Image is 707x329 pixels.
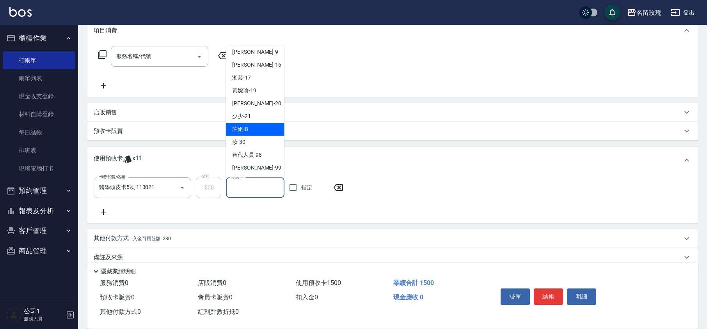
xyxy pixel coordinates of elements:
[132,154,142,166] span: x11
[3,87,75,105] a: 現金收支登錄
[296,294,318,301] span: 扣入金 0
[100,279,128,287] span: 服務消費 0
[668,5,698,20] button: 登出
[232,100,281,108] span: [PERSON_NAME] -20
[534,288,563,305] button: 結帳
[232,74,251,82] span: 湘芸 -17
[232,61,281,69] span: [PERSON_NAME] -16
[87,229,698,248] div: 其他付款方式入金可用餘額: 230
[87,122,698,140] div: 預收卡販賣
[9,7,32,17] img: Logo
[296,279,341,287] span: 使用預收卡 1500
[393,294,423,301] span: 現金應收 0
[3,221,75,241] button: 客戶管理
[3,159,75,177] a: 現場電腦打卡
[567,288,596,305] button: 明細
[3,28,75,48] button: 櫃檯作業
[3,241,75,261] button: 商品管理
[301,184,312,192] span: 指定
[3,142,75,159] a: 排班表
[94,127,123,135] p: 預收卡販賣
[3,51,75,69] a: 打帳單
[176,181,188,194] button: Open
[604,5,620,20] button: save
[231,174,243,180] label: 頭皮-1
[94,108,117,117] p: 店販銷售
[624,5,664,21] button: 名留玫瑰
[94,27,117,35] p: 項目消費
[6,307,22,323] img: Person
[3,105,75,123] a: 材料自購登錄
[133,236,171,241] span: 入金可用餘額: 230
[393,279,434,287] span: 業績合計 1500
[501,288,530,305] button: 掛單
[198,279,226,287] span: 店販消費 0
[3,201,75,221] button: 報表及分析
[3,69,75,87] a: 帳單列表
[100,294,135,301] span: 預收卡販賣 0
[232,164,281,172] span: [PERSON_NAME] -99
[100,308,141,315] span: 其他付款方式 0
[201,173,210,179] label: 金額
[232,126,248,134] span: 莊姐 -B
[99,174,125,180] label: 卡券代號/名稱
[94,253,123,262] p: 備註及來源
[198,308,239,315] span: 紅利點數折抵 0
[232,87,256,95] span: 黃婉瑜 -19
[198,294,233,301] span: 會員卡販賣 0
[87,248,698,267] div: 備註及來源
[24,308,64,315] h5: 公司1
[94,154,123,166] p: 使用預收卡
[101,267,136,276] p: 隱藏業績明細
[24,315,64,322] p: 服務人員
[87,18,698,43] div: 項目消費
[193,50,206,63] button: Open
[636,8,661,18] div: 名留玫瑰
[87,103,698,122] div: 店販銷售
[232,138,245,147] span: 汝 -30
[3,124,75,142] a: 每日結帳
[87,147,698,174] div: 使用預收卡x11
[94,234,171,243] p: 其他付款方式
[232,48,278,57] span: [PERSON_NAME] -9
[232,151,262,159] span: 替代人員 -98
[3,180,75,201] button: 預約管理
[232,113,251,121] span: 少少 -21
